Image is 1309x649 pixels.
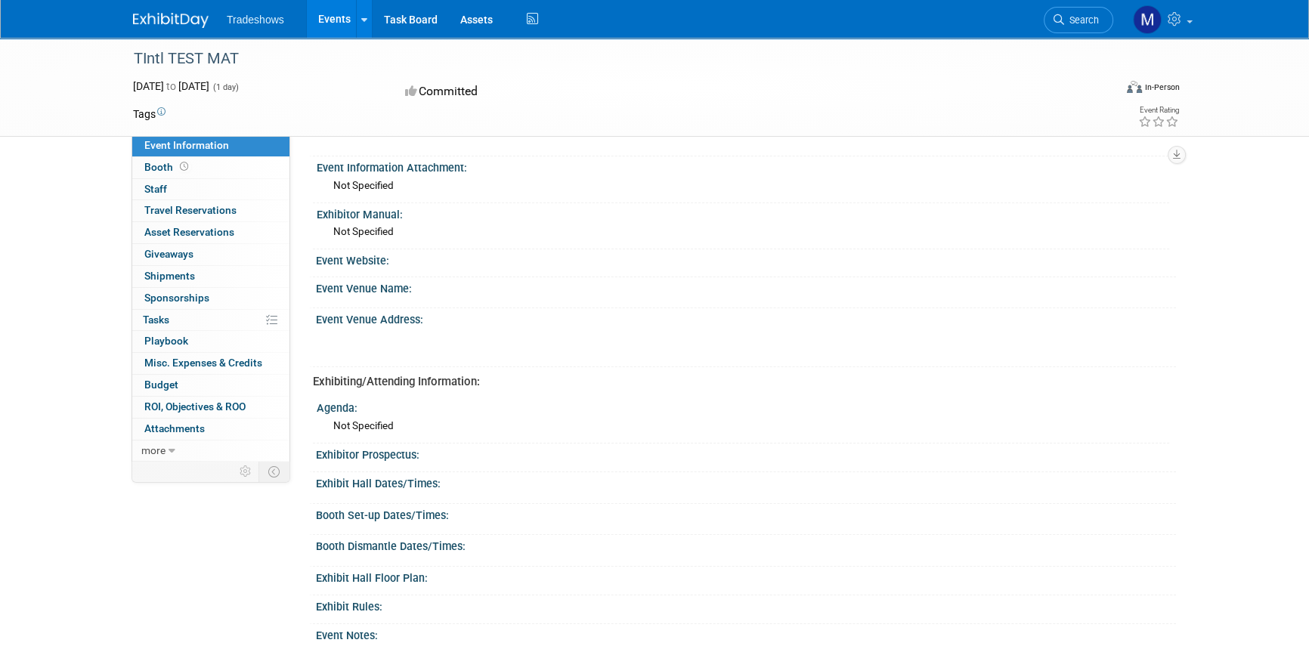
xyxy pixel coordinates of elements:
[144,379,178,391] span: Budget
[132,440,289,462] a: more
[144,357,262,369] span: Misc. Expenses & Credits
[1133,5,1162,34] img: matty low
[233,462,259,481] td: Personalize Event Tab Strip
[1144,82,1180,93] div: In-Person
[316,277,1176,296] div: Event Venue Name:
[132,179,289,200] a: Staff
[1064,14,1099,26] span: Search
[316,535,1176,554] div: Booth Dismantle Dates/Times:
[132,244,289,265] a: Giveaways
[316,443,1176,462] div: Exhibitor Prospectus:
[141,444,166,456] span: more
[132,375,289,396] a: Budget
[316,308,1176,327] div: Event Venue Address:
[316,472,1176,491] div: Exhibit Hall Dates/Times:
[144,139,229,151] span: Event Information
[212,82,239,92] span: (1 day)
[401,79,735,105] div: Committed
[132,288,289,309] a: Sponsorships
[132,331,289,352] a: Playbook
[144,292,209,304] span: Sponsorships
[132,200,289,221] a: Travel Reservations
[144,226,234,238] span: Asset Reservations
[1127,81,1142,93] img: Format-Inperson.png
[227,14,284,26] span: Tradeshows
[144,270,195,282] span: Shipments
[132,266,289,287] a: Shipments
[132,397,289,418] a: ROI, Objectives & ROO
[317,203,1169,222] div: Exhibitor Manual:
[333,224,1164,239] div: Not Specified
[132,353,289,374] a: Misc. Expenses & Credits
[143,314,169,326] span: Tasks
[133,107,166,122] td: Tags
[133,13,209,28] img: ExhibitDay
[132,222,289,243] a: Asset Reservations
[144,248,193,260] span: Giveaways
[316,624,1176,643] div: Event Notes:
[316,504,1176,523] div: Booth Set-up Dates/Times:
[144,204,237,216] span: Travel Reservations
[128,45,1091,73] div: TIntl TEST MAT
[164,80,178,92] span: to
[1044,7,1113,33] a: Search
[144,400,246,413] span: ROI, Objectives & ROO
[317,156,1169,175] div: Event Information Attachment:
[333,419,1164,433] div: Not Specified
[333,178,1164,193] div: Not Specified
[1138,107,1179,114] div: Event Rating
[144,422,205,434] span: Attachments
[132,135,289,156] a: Event Information
[177,161,191,172] span: Booth not reserved yet
[316,595,1176,614] div: Exhibit Rules:
[313,374,1165,390] div: Exhibiting/Attending Information:
[316,567,1176,586] div: Exhibit Hall Floor Plan:
[144,161,191,173] span: Booth
[144,335,188,347] span: Playbook
[132,419,289,440] a: Attachments
[132,310,289,331] a: Tasks
[316,249,1176,268] div: Event Website:
[133,80,209,92] span: [DATE] [DATE]
[317,397,1169,416] div: Agenda:
[132,157,289,178] a: Booth
[1024,79,1180,101] div: Event Format
[144,183,167,195] span: Staff
[259,462,290,481] td: Toggle Event Tabs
